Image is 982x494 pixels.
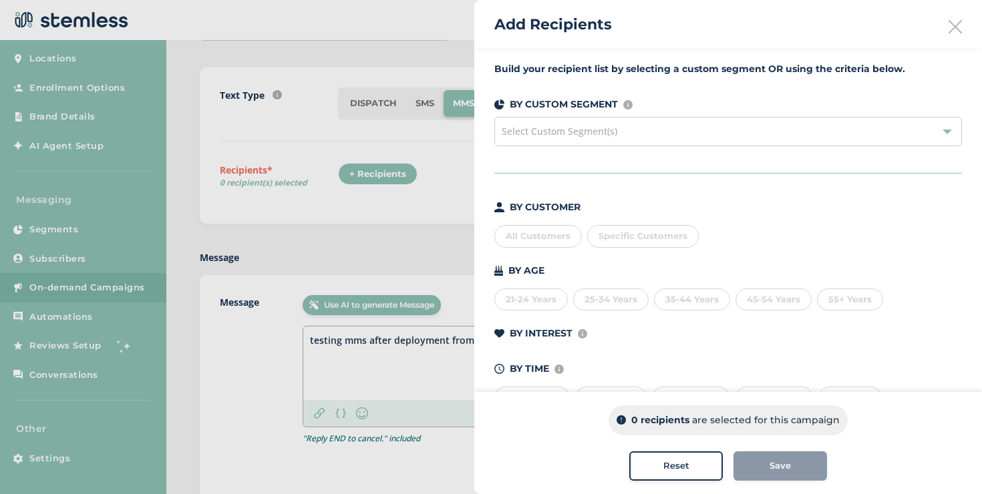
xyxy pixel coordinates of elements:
[915,430,982,494] iframe: Chat Widget
[818,387,882,409] div: 90+ days
[494,13,612,35] h2: Add Recipients
[578,329,587,338] img: icon-info-236977d2.svg
[663,459,689,473] span: Reset
[510,326,572,340] p: BY INTEREST
[623,100,633,109] img: icon-info-236977d2.svg
[508,264,544,278] p: BY AGE
[494,62,962,76] label: Build your recipient list by selecting a custom segment OR using the criteria below.
[654,288,730,311] div: 35-44 Years
[629,451,723,481] button: Reset
[735,387,813,409] div: 60 - 89 days
[494,99,504,109] img: icon-segments-dark-074adb27.svg
[817,288,883,311] div: 55+ Years
[573,288,649,311] div: 25-34 Years
[554,364,564,374] img: icon-info-236977d2.svg
[617,416,626,425] img: icon-info-dark-48f6c5f3.svg
[510,97,618,111] p: BY CUSTOM SEGMENT
[494,202,504,212] img: icon-person-dark-ced50e5f.svg
[510,200,581,214] p: BY CUSTOMER
[692,413,840,427] p: are selected for this campaign
[575,387,647,409] div: 7 - 29 days
[599,230,687,241] span: Specific Customers
[494,364,504,374] img: icon-time-dark-e6b1183b.svg
[494,387,570,409] div: Last 7 Days
[652,387,729,409] div: 30 - 59 days
[494,329,504,338] img: icon-heart-dark-29e6356f.svg
[494,266,503,276] img: icon-cake-93b2a7b5.svg
[494,225,582,248] div: All Customers
[631,413,689,427] p: 0 recipients
[494,288,568,311] div: 21-24 Years
[735,288,812,311] div: 45-54 Years
[510,362,549,376] p: BY TIME
[502,125,617,138] span: Select Custom Segment(s)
